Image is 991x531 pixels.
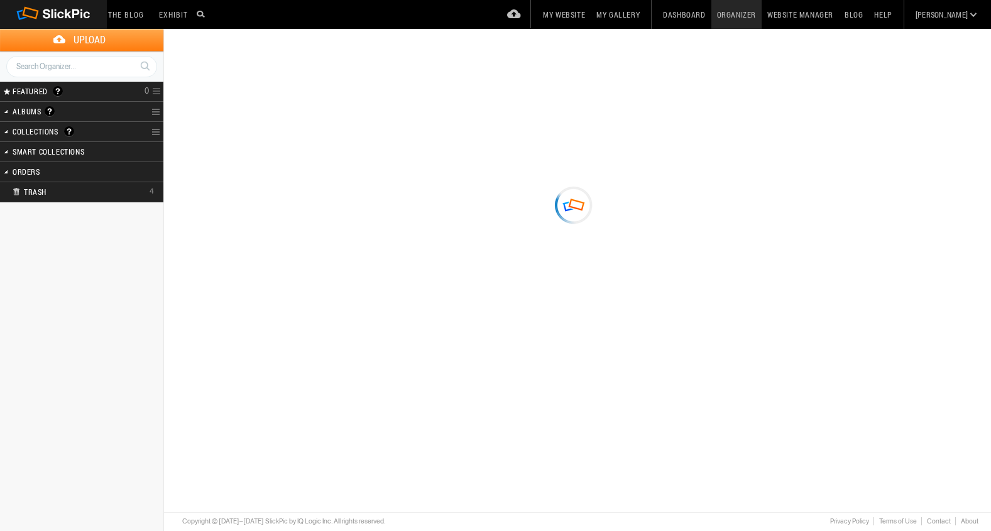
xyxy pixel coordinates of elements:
a: About [955,517,978,525]
div: Copyright © [DATE]–[DATE] SlickPic by IQ Logic Inc. All rights reserved. [182,517,386,527]
input: Search photos on SlickPic... [195,6,210,21]
h2: Orders [13,162,118,181]
h2: Trash [13,182,129,201]
a: Privacy Policy [824,517,873,525]
a: Search [133,55,156,77]
h2: Collections [13,122,118,141]
h2: Smart Collections [13,142,118,161]
h2: Albums [13,102,118,121]
a: Contact [921,517,955,525]
input: Search Organizer... [6,56,157,77]
span: Upload [15,29,163,51]
div: Loading ... [545,182,603,227]
a: Terms of Use [873,517,921,525]
a: Collection Options [151,123,163,141]
span: FEATURED [9,86,48,96]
